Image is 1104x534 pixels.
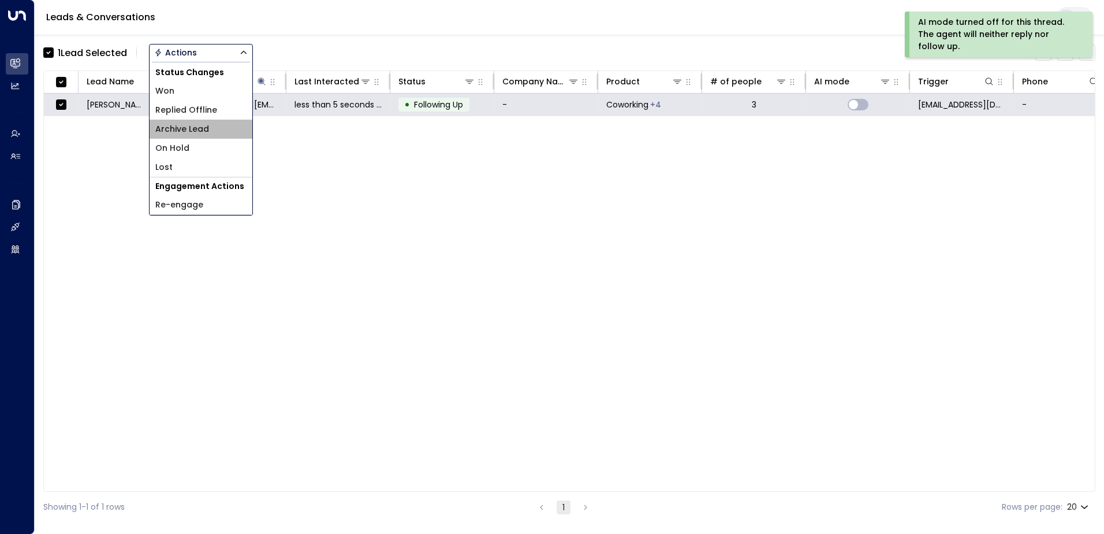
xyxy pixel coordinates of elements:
div: AI mode [814,75,849,88]
span: Re-engage [155,199,203,211]
a: Leads & Conversations [46,10,155,24]
h1: Status Changes [150,64,252,81]
div: Actions [154,47,197,58]
span: sales@newflex.com [918,99,1005,110]
div: AI mode [814,75,891,88]
div: Button group with a nested menu [149,44,253,61]
label: Rows per page: [1002,501,1062,513]
div: Phone [1022,75,1099,88]
span: Hannah Cogan [87,99,147,110]
span: Archive Lead [155,123,209,135]
div: Trigger [918,75,995,88]
div: AI mode turned off for this thread. The agent will neither reply nor follow up. [918,16,1077,53]
div: Dedicated Desk,Membership,Private Day Office,Private Office [650,99,661,110]
div: Company Name [502,75,579,88]
div: • [404,95,410,114]
div: Product [606,75,683,88]
span: less than 5 seconds ago [294,99,382,110]
div: # of people [710,75,787,88]
div: Status [398,75,426,88]
span: On Hold [155,142,189,154]
div: Lead Name [87,75,134,88]
span: Won [155,85,174,97]
div: 1 Lead Selected [58,46,127,60]
div: Company Name [502,75,568,88]
div: Status [398,75,475,88]
div: Showing 1-1 of 1 rows [43,501,125,513]
span: Toggle select row [54,98,68,112]
button: page 1 [557,500,570,514]
div: 3 [752,99,756,110]
span: Following Up [414,99,463,110]
div: # of people [710,75,762,88]
div: Last Interacted [294,75,359,88]
span: Toggle select all [54,75,68,90]
span: Replied Offline [155,104,217,116]
nav: pagination navigation [534,500,593,514]
div: Phone [1022,75,1048,88]
td: - [494,94,598,116]
span: Lost [155,161,173,173]
div: Last Interacted [294,75,371,88]
span: Coworking [606,99,648,110]
div: Lead Name [87,75,163,88]
h1: Engagement Actions [150,177,252,195]
div: 20 [1067,499,1091,516]
div: Product [606,75,640,88]
div: Trigger [918,75,949,88]
button: Actions [149,44,253,61]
